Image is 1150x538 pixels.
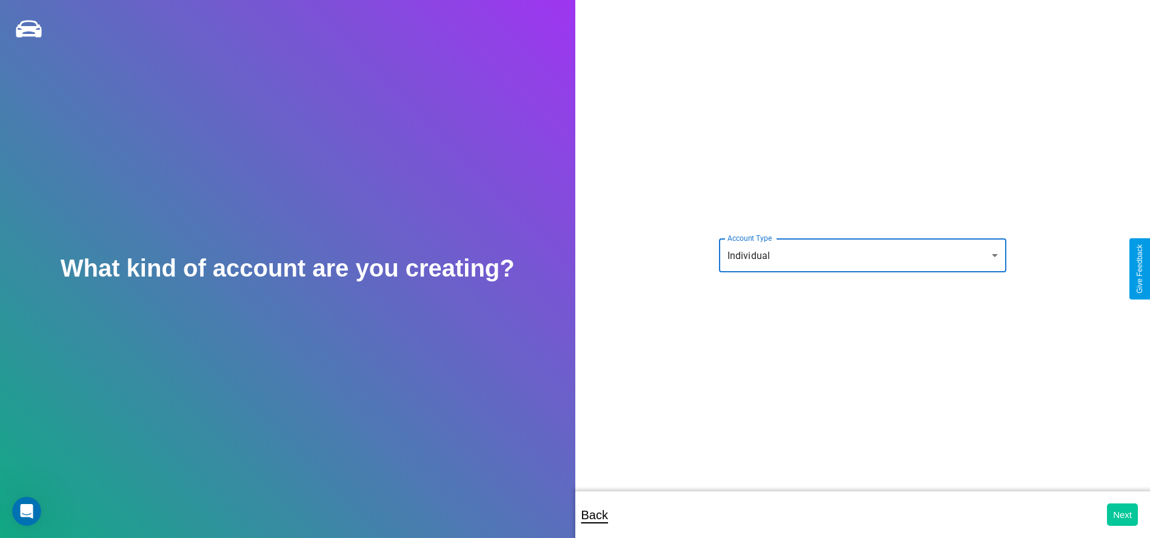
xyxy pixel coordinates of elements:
[719,238,1006,272] div: Individual
[1135,244,1144,294] div: Give Feedback
[581,504,608,526] p: Back
[61,255,515,282] h2: What kind of account are you creating?
[12,497,41,526] iframe: Intercom live chat
[727,233,772,243] label: Account Type
[1107,503,1138,526] button: Next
